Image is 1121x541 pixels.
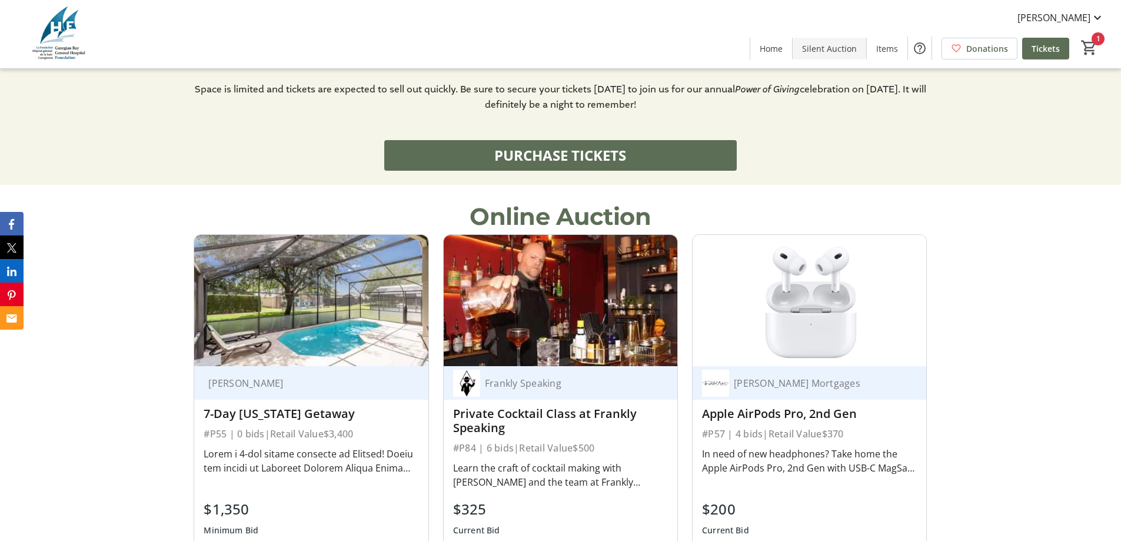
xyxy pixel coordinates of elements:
[204,447,418,475] div: Lorem i 4-dol sitame consecte ad Elitsed! Doeiu tem incidi ut Laboreet Dolorem Aliqua Enima Minim...
[1017,11,1090,25] span: [PERSON_NAME]
[204,426,418,442] div: #P55 | 0 bids | Retail Value $3,400
[204,377,404,389] div: [PERSON_NAME]
[384,140,737,171] button: PURCHASE TICKETS
[470,199,651,234] p: Online Auction
[195,83,735,95] span: Space is limited and tickets are expected to sell out quickly. Be sure to secure your tickets [DA...
[1008,8,1114,27] button: [PERSON_NAME]
[702,407,917,421] div: Apple AirPods Pro, 2nd Gen
[204,407,418,421] div: 7-Day [US_STATE] Getaway
[1079,37,1100,58] button: Cart
[453,499,500,520] div: $325
[876,42,898,55] span: Items
[204,520,258,541] div: Minimum Bid
[453,461,668,489] div: Learn the craft of cocktail making with [PERSON_NAME] and the team at Frankly Speaking! A private...
[204,499,258,520] div: $1,350
[453,440,668,456] div: #P84 | 6 bids | Retail Value $500
[693,235,926,366] img: Apple AirPods Pro, 2nd Gen
[7,5,112,64] img: Georgian Bay General Hospital Foundation's Logo
[453,407,668,435] div: Private Cocktail Class at Frankly Speaking
[1032,42,1060,55] span: Tickets
[194,235,428,366] img: 7-Day Florida Getaway
[942,38,1017,59] a: Donations
[702,370,729,397] img: Rachel Adams Mortgages
[702,499,749,520] div: $200
[702,426,917,442] div: #P57 | 4 bids | Retail Value $370
[750,38,792,59] a: Home
[1022,38,1069,59] a: Tickets
[793,38,866,59] a: Silent Auction
[494,145,626,166] span: PURCHASE TICKETS
[760,42,783,55] span: Home
[702,447,917,475] div: In need of new headphones? Take home the Apple AirPods Pro, 2nd Gen with USB-C MagSafe Case.
[966,42,1008,55] span: Donations
[444,235,677,366] img: Private Cocktail Class at Frankly Speaking
[802,42,857,55] span: Silent Auction
[729,377,903,389] div: [PERSON_NAME] Mortgages
[908,36,932,60] button: Help
[480,377,654,389] div: Frankly Speaking
[867,38,907,59] a: Items
[702,520,749,541] div: Current Bid
[735,83,800,97] em: Power of Giving
[453,520,500,541] div: Current Bid
[453,370,480,397] img: Frankly Speaking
